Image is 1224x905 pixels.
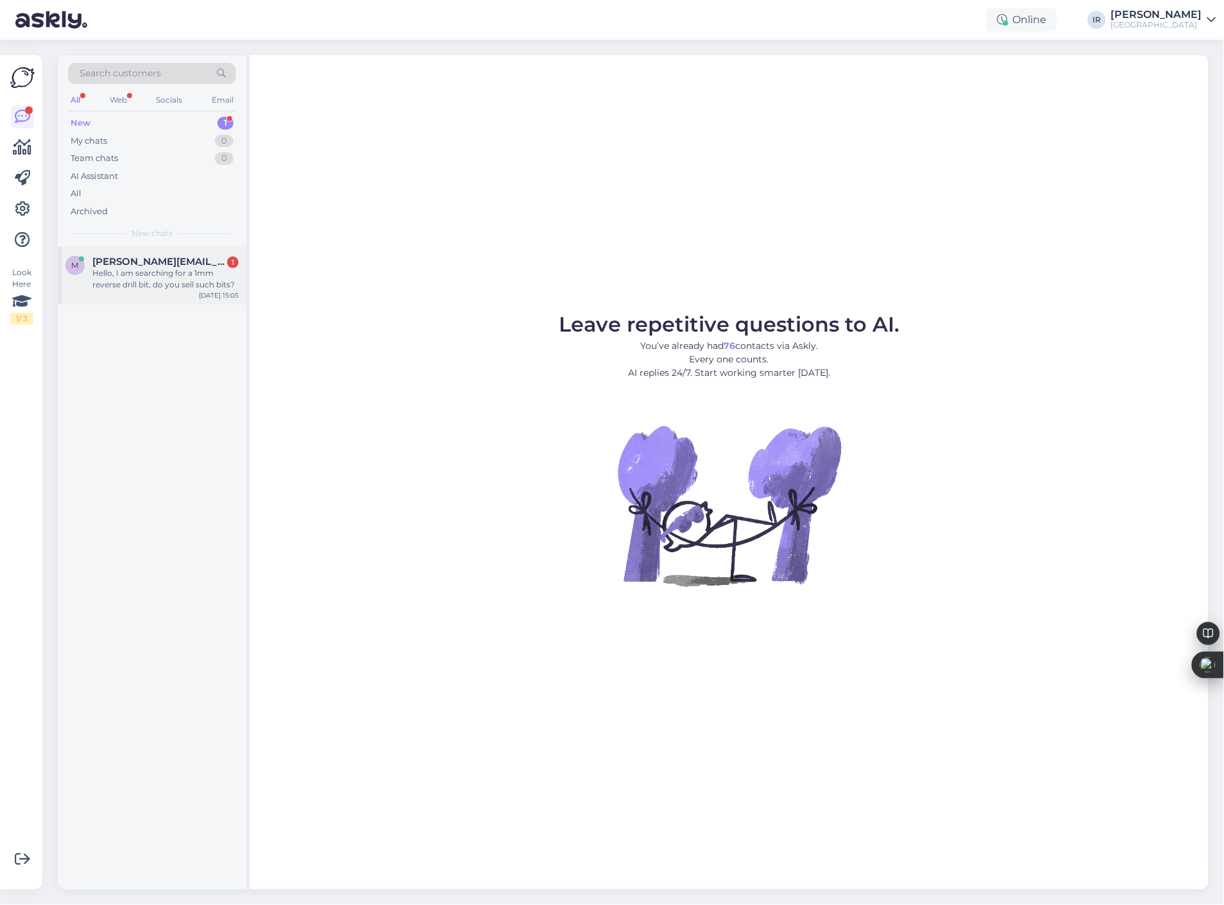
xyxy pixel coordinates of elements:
span: Search customers [80,67,161,80]
div: Online [987,8,1057,31]
div: Team chats [71,152,118,165]
div: AI Assistant [71,170,118,183]
span: New chats [132,228,173,239]
div: 1 [217,117,234,130]
div: All [68,92,83,108]
div: Archived [71,205,108,218]
span: Leave repetitive questions to AI. [559,312,900,337]
div: New [71,117,90,130]
div: Socials [153,92,185,108]
div: Email [209,92,236,108]
div: [GEOGRAPHIC_DATA] [1111,20,1202,30]
p: You’ve already had contacts via Askly. Every one counts. AI replies 24/7. Start working smarter [... [559,339,900,380]
div: [DATE] 15:05 [199,291,239,300]
div: [PERSON_NAME] [1111,10,1202,20]
a: [PERSON_NAME][GEOGRAPHIC_DATA] [1111,10,1216,30]
img: Askly Logo [10,65,35,90]
div: 1 [227,257,239,268]
div: My chats [71,135,107,148]
b: 76 [724,340,736,351]
div: Hello, I am searching for a 1mm reverse drill bit, do you sell such bits? [92,267,239,291]
div: 0 [215,152,234,165]
div: 0 [215,135,234,148]
span: martynas.diedonis@gmail.com [92,256,226,267]
div: Look Here [10,267,33,325]
span: m [72,260,79,270]
div: 1 / 3 [10,313,33,325]
div: Web [107,92,130,108]
div: IR [1088,11,1106,29]
div: All [71,187,81,200]
img: No Chat active [614,390,845,621]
